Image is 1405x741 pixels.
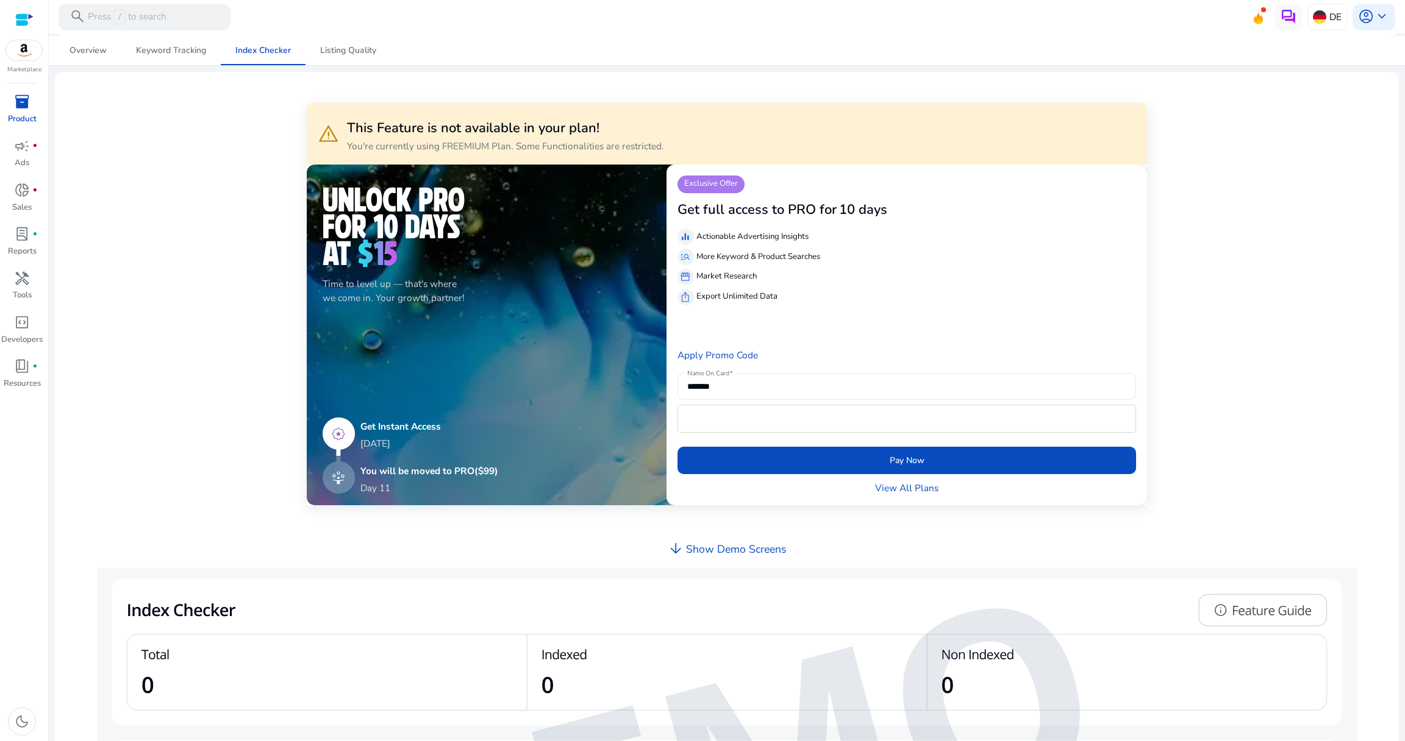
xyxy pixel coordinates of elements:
p: You're currently using FREEMIUM Plan. Some Functionalities are restricted. [347,139,664,153]
a: Apply Promo Code [677,349,758,361]
p: Press to search [88,10,166,24]
img: de.svg [1313,10,1326,24]
span: Index Checker [235,46,291,55]
span: arrow_downward [668,541,684,556]
span: keyboard_arrow_down [1374,9,1390,24]
p: Export Unlimited Data [696,291,778,303]
p: Exclusive Offer [677,175,745,193]
h4: Show Demo Screens [686,543,786,556]
span: handyman [14,271,30,286]
span: manage_search [680,252,691,263]
span: fiber_manual_record [32,143,38,149]
p: Market Research [696,271,757,283]
p: Sales [12,202,32,214]
p: Product [8,113,37,126]
p: Marketplace [7,65,41,74]
span: donut_small [14,182,30,198]
span: Overview [70,46,107,55]
span: equalizer [680,232,691,243]
p: Developers [1,334,43,346]
h3: Get full access to PRO for [677,202,837,218]
span: search [70,9,85,24]
h3: This Feature is not available in your plan! [347,120,664,136]
h5: You will be moved to PRO [360,466,498,477]
p: [DATE] [360,436,498,450]
button: Pay Now [677,447,1136,474]
span: warning [318,123,339,144]
p: Reports [8,246,37,258]
span: fiber_manual_record [32,188,38,193]
h5: Get Instant Access [360,421,498,432]
span: Listing Quality [320,46,376,55]
img: amazon.svg [6,40,43,60]
p: DE [1329,6,1342,27]
span: book_4 [14,358,30,374]
h3: 10 days [839,202,887,218]
span: Pay Now [890,454,924,467]
span: campaign [14,138,30,154]
p: Actionable Advertising Insights [696,231,809,243]
span: fiber_manual_record [32,364,38,369]
span: lab_profile [14,226,30,242]
span: / [113,10,125,24]
span: storefront [680,272,691,283]
p: Ads [15,157,29,169]
span: Keyword Tracking [136,46,206,55]
p: Tools [13,289,32,302]
a: View All Plans [875,481,938,495]
p: More Keyword & Product Searches [696,251,820,263]
span: inventory_2 [14,94,30,110]
span: code_blocks [14,314,30,330]
span: ios_share [680,292,691,303]
p: Time to level up — that's where we come in. Your growth partner! [323,277,650,305]
mat-label: Name On Card [687,369,729,377]
iframe: Secure card payment input frame [684,406,1129,431]
span: account_circle [1358,9,1374,24]
p: Resources [4,378,41,390]
p: Day 11 [360,481,390,495]
span: ($99) [474,464,498,477]
span: dark_mode [14,714,30,729]
span: fiber_manual_record [32,232,38,237]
